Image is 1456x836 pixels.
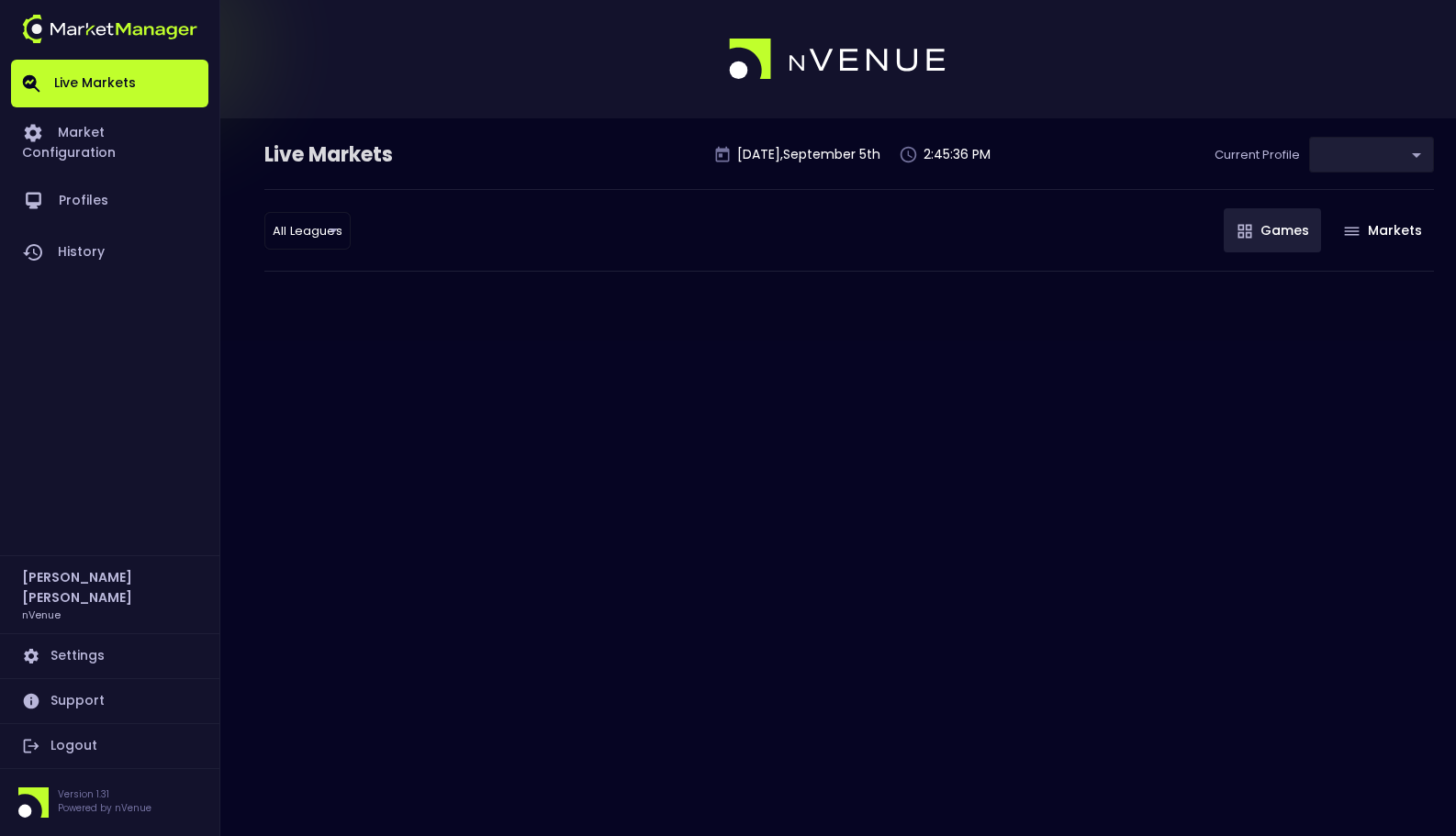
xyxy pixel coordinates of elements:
img: gameIcon [1238,224,1252,239]
a: Profiles [11,175,208,227]
p: 2:45:36 PM [924,145,991,164]
div: Live Markets [264,140,488,170]
button: Games [1224,208,1321,252]
img: logo [729,39,947,81]
h2: [PERSON_NAME] [PERSON_NAME] [22,567,197,607]
a: History [11,227,208,278]
a: Market Configuration [11,107,208,175]
a: Settings [11,634,208,678]
div: Version 1.31Powered by nVenue [11,787,208,818]
a: Logout [11,724,208,768]
button: Markets [1330,208,1434,252]
p: Version 1.31 [58,787,151,801]
a: Support [11,679,208,723]
p: [DATE] , September 5 th [737,145,880,164]
h3: nVenue [22,607,61,621]
img: gameIcon [1344,227,1360,236]
p: Current Profile [1215,146,1300,164]
a: Live Markets [11,60,208,107]
img: logo [22,15,197,43]
div: ​ [1309,137,1434,173]
div: ​ [264,212,351,250]
p: Powered by nVenue [58,801,151,815]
